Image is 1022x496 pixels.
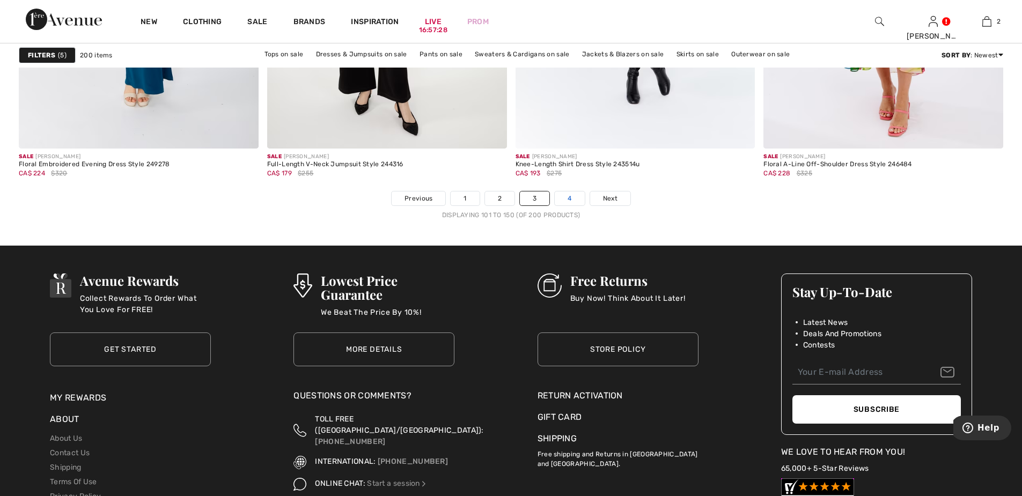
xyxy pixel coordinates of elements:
span: $325 [797,168,812,178]
a: Return Activation [538,389,699,402]
span: Sale [19,153,33,160]
button: Subscribe [792,395,961,424]
a: Get Started [50,332,211,366]
a: Brands [293,17,326,28]
a: 3 [520,191,549,205]
img: Avenue Rewards [50,273,71,298]
p: Free shipping and Returns in [GEOGRAPHIC_DATA] and [GEOGRAPHIC_DATA]. [538,445,699,469]
div: Displaying 101 to 150 (of 200 products) [19,210,1003,220]
a: Skirts on sale [671,47,724,61]
strong: Sort By [942,51,970,59]
span: TOLL FREE ([GEOGRAPHIC_DATA]/[GEOGRAPHIC_DATA]): [315,414,483,435]
a: Sweaters & Cardigans on sale [469,47,575,61]
input: Your E-mail Address [792,360,961,384]
span: Sale [267,153,282,160]
span: Next [603,194,617,203]
img: 1ère Avenue [26,9,102,30]
a: Shipping [538,433,577,443]
img: My Info [929,15,938,28]
div: Floral Embroidered Evening Dress Style 249278 [19,161,170,168]
h3: Stay Up-To-Date [792,285,961,299]
span: $255 [298,168,313,178]
div: [PERSON_NAME] [516,153,640,161]
span: Contests [803,339,835,351]
a: Clothing [183,17,222,28]
a: More Details [293,332,454,366]
span: 200 items [80,50,113,60]
a: Contact Us [50,448,90,457]
h3: Avenue Rewards [80,273,211,287]
nav: Page navigation [19,191,1003,220]
span: 5 [58,50,67,60]
img: Toll Free (Canada/US) [293,413,306,447]
a: Sale [247,17,267,28]
div: [PERSON_NAME] [763,153,912,161]
img: International [293,456,306,469]
a: 2 [485,191,514,205]
span: $320 [51,168,67,178]
a: Outerwear on sale [726,47,795,61]
span: CA$ 228 [763,169,790,177]
div: 16:57:28 [419,25,447,35]
a: 2 [960,15,1013,28]
p: Collect Rewards To Order What You Love For FREE! [80,293,211,314]
a: Jackets & Blazers on sale [577,47,670,61]
a: 65,000+ 5-Star Reviews [781,464,869,473]
div: Questions or Comments? [293,389,454,408]
div: : Newest [942,50,1003,60]
span: CA$ 179 [267,169,292,177]
span: Inspiration [351,17,399,28]
span: CA$ 193 [516,169,541,177]
a: Gift Card [538,411,699,424]
span: INTERNATIONAL: [315,457,376,466]
span: Latest News [803,317,848,328]
a: Tops on sale [259,47,309,61]
a: Store Policy [538,332,699,366]
span: ONLINE CHAT: [315,479,365,488]
div: We Love To Hear From You! [781,446,972,458]
a: My Rewards [50,393,106,403]
h3: Lowest Price Guarantee [321,273,455,301]
a: About Us [50,434,82,443]
a: Terms Of Use [50,477,97,486]
a: Pants on sale [414,47,468,61]
a: New [141,17,157,28]
p: We Beat The Price By 10%! [321,307,455,328]
a: [PHONE_NUMBER] [315,437,385,446]
div: [PERSON_NAME] [267,153,403,161]
a: 4 [555,191,584,205]
img: My Bag [982,15,991,28]
h3: Free Returns [570,273,686,287]
div: [PERSON_NAME] [907,31,959,42]
a: Start a session [367,479,428,488]
span: Deals And Promotions [803,328,881,339]
div: Floral A-Line Off-Shoulder Dress Style 246484 [763,161,912,168]
a: Dresses & Jumpsuits on sale [311,47,413,61]
a: Next [590,191,630,205]
span: Sale [763,153,778,160]
span: CA$ 224 [19,169,45,177]
span: 2 [997,17,1001,26]
a: Prom [467,16,489,27]
span: $275 [547,168,562,178]
img: Online Chat [420,480,428,487]
a: Shipping [50,463,81,472]
span: Previous [405,194,432,203]
div: About [50,413,211,431]
img: Free Returns [538,273,562,298]
a: Live16:57:28 [425,16,442,27]
iframe: Opens a widget where you can find more information [953,416,1011,442]
strong: Filters [28,50,55,60]
img: search the website [875,15,884,28]
span: Sale [516,153,530,160]
a: [PHONE_NUMBER] [378,457,448,466]
div: [PERSON_NAME] [19,153,170,161]
img: Online Chat [293,478,306,491]
div: Full-Length V-Neck Jumpsuit Style 244316 [267,161,403,168]
a: Sign In [929,16,938,26]
a: Previous [392,191,445,205]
